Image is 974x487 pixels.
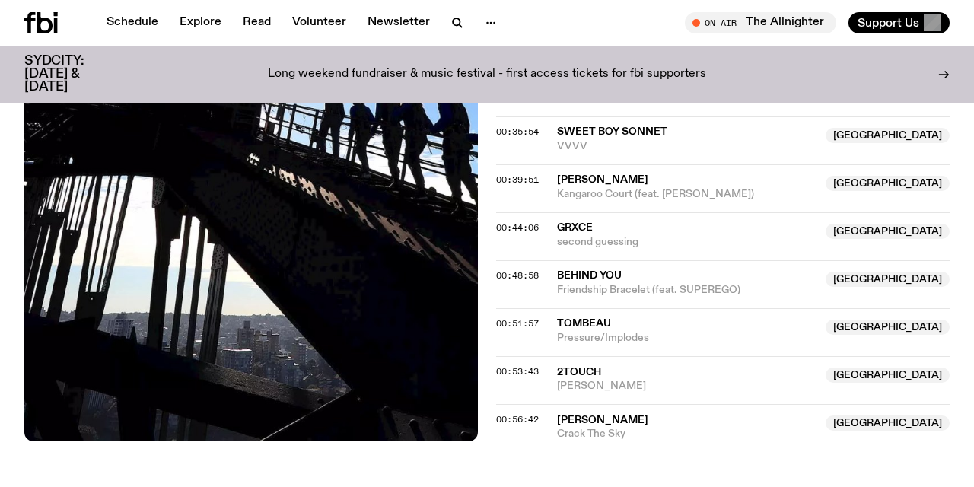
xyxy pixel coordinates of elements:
span: VVVV [557,139,816,154]
span: Support Us [858,16,919,30]
span: 00:53:43 [496,365,539,377]
span: 00:39:51 [496,173,539,186]
button: 00:53:43 [496,368,539,376]
span: Friendship Bracelet (feat. SUPEREGO) [557,283,816,298]
span: 00:44:06 [496,221,539,234]
span: 00:51:57 [496,317,539,329]
span: Tombeau [557,318,611,329]
span: 2touch [557,367,601,377]
button: 00:51:57 [496,320,539,328]
span: [GEOGRAPHIC_DATA] [826,272,950,287]
span: Sweet Boy Sonnet [557,126,667,137]
p: Long weekend fundraiser & music festival - first access tickets for fbi supporters [268,68,706,81]
span: [GEOGRAPHIC_DATA] [826,128,950,143]
span: 00:48:58 [496,269,539,282]
button: 00:35:54 [496,128,539,136]
a: Read [234,12,280,33]
h3: SYDCITY: [DATE] & [DATE] [24,55,122,94]
button: 00:56:42 [496,415,539,424]
button: On AirThe Allnighter [685,12,836,33]
span: 00:56:42 [496,413,539,425]
span: Crack The Sky [557,427,816,441]
span: [PERSON_NAME] [557,379,816,393]
span: Pressure/Implodes [557,331,816,345]
span: Behind You [557,270,622,281]
span: [PERSON_NAME] [557,174,648,185]
a: Explore [170,12,231,33]
span: [GEOGRAPHIC_DATA] [826,176,950,191]
button: 00:44:06 [496,224,539,232]
span: GRXCE [557,222,593,233]
span: second guessing [557,235,816,250]
span: 00:35:54 [496,126,539,138]
a: Volunteer [283,12,355,33]
span: Kangaroo Court (feat. [PERSON_NAME]) [557,187,816,202]
button: Support Us [848,12,950,33]
span: [GEOGRAPHIC_DATA] [826,224,950,239]
button: 00:48:58 [496,272,539,280]
span: [GEOGRAPHIC_DATA] [826,320,950,335]
a: Newsletter [358,12,439,33]
span: [GEOGRAPHIC_DATA] [826,415,950,431]
span: [PERSON_NAME] [557,415,648,425]
a: Schedule [97,12,167,33]
span: [GEOGRAPHIC_DATA] [826,368,950,383]
button: 00:39:51 [496,176,539,184]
